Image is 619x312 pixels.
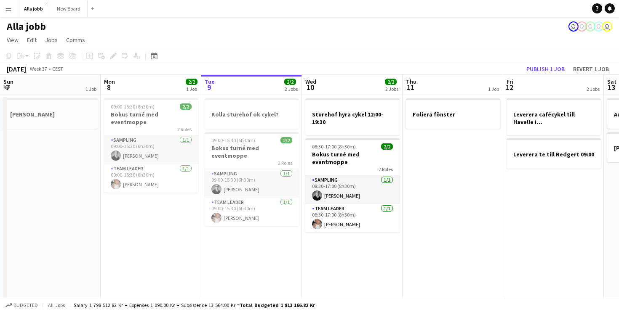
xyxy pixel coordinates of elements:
[406,98,500,129] app-job-card: Foliera fönster
[305,78,316,85] span: Wed
[507,111,601,126] h3: Leverera cafécykel till Havelle i [GEOGRAPHIC_DATA]
[45,36,58,44] span: Jobs
[28,66,49,72] span: Week 37
[587,86,600,92] div: 2 Jobs
[240,302,315,308] span: Total Budgeted 1 813 166.82 kr
[523,63,568,74] button: Publish 1 job
[74,302,315,308] div: Salary 1 798 512.82 kr + Expenses 1 090.00 kr + Subsistence 13 564.00 kr =
[103,82,115,92] span: 8
[24,34,40,45] a: Edit
[607,78,616,85] span: Sat
[2,82,13,92] span: 7
[585,21,595,32] app-user-avatar: Hedda Lagerbielke
[305,138,400,233] app-job-card: 08:30-17:00 (8h30m)2/2Bokus turné med eventmoppe2 RolesSampling1/108:30-17:00 (8h30m)[PERSON_NAME...
[211,137,255,143] span: 09:00-15:30 (6h30m)
[7,65,26,73] div: [DATE]
[284,79,296,85] span: 2/2
[104,78,115,85] span: Mon
[406,111,500,118] h3: Foliera fönster
[205,111,299,118] h3: Kolla sturehof ok cykel?
[4,301,39,310] button: Budgeted
[305,98,400,135] app-job-card: Sturehof hyra cykel 12:00-19:30
[104,111,198,126] h3: Bokus turné med eventmoppe
[186,79,197,85] span: 2/2
[405,82,416,92] span: 11
[3,98,98,129] app-job-card: [PERSON_NAME]
[304,82,316,92] span: 10
[111,103,155,110] span: 09:00-15:30 (6h30m)
[85,86,96,92] div: 1 Job
[3,78,13,85] span: Sun
[205,169,299,198] app-card-role: Sampling1/109:00-15:30 (6h30m)[PERSON_NAME]
[312,143,356,150] span: 08:30-17:00 (8h30m)
[570,63,612,74] button: Revert 1 job
[488,86,499,92] div: 1 Job
[104,164,198,193] app-card-role: Team Leader1/109:00-15:30 (6h30m)[PERSON_NAME]
[577,21,587,32] app-user-avatar: Hedda Lagerbielke
[507,138,601,169] app-job-card: Leverera te till Redgert 09:00
[305,175,400,204] app-card-role: Sampling1/108:30-17:00 (8h30m)[PERSON_NAME]
[50,0,88,17] button: New Board
[205,98,299,129] app-job-card: Kolla sturehof ok cykel?
[27,36,37,44] span: Edit
[17,0,50,17] button: Alla jobb
[7,20,46,33] h1: Alla jobb
[177,126,192,132] span: 2 Roles
[205,132,299,226] app-job-card: 09:00-15:30 (6h30m)2/2Bokus turné med eventmoppe2 RolesSampling1/109:00-15:30 (6h30m)[PERSON_NAME...
[406,78,416,85] span: Thu
[602,21,612,32] app-user-avatar: August Löfgren
[505,82,513,92] span: 12
[305,111,400,126] h3: Sturehof hyra cykel 12:00-19:30
[52,66,63,72] div: CEST
[46,302,67,308] span: All jobs
[379,166,393,172] span: 2 Roles
[507,151,601,158] h3: Leverera te till Redgert 09:00
[63,34,88,45] a: Comms
[507,98,601,135] app-job-card: Leverera cafécykel till Havelle i [GEOGRAPHIC_DATA]
[606,82,616,92] span: 13
[385,79,397,85] span: 2/2
[3,34,22,45] a: View
[205,78,215,85] span: Tue
[104,98,198,193] app-job-card: 09:00-15:30 (6h30m)2/2Bokus turné med eventmoppe2 RolesSampling1/109:00-15:30 (6h30m)[PERSON_NAME...
[186,86,197,92] div: 1 Job
[3,111,98,118] h3: [PERSON_NAME]
[66,36,85,44] span: Comms
[305,151,400,166] h3: Bokus turné med eventmoppe
[13,302,38,308] span: Budgeted
[568,21,579,32] app-user-avatar: Stina Dahl
[203,82,215,92] span: 9
[285,86,298,92] div: 2 Jobs
[278,160,292,166] span: 2 Roles
[594,21,604,32] app-user-avatar: Emil Hasselberg
[280,137,292,143] span: 2/2
[305,204,400,233] app-card-role: Team Leader1/108:30-17:00 (8h30m)[PERSON_NAME]
[205,198,299,226] app-card-role: Team Leader1/109:00-15:30 (6h30m)[PERSON_NAME]
[104,135,198,164] app-card-role: Sampling1/109:00-15:30 (6h30m)[PERSON_NAME]
[385,86,398,92] div: 2 Jobs
[381,143,393,150] span: 2/2
[42,34,61,45] a: Jobs
[180,103,192,110] span: 2/2
[7,36,19,44] span: View
[507,78,513,85] span: Fri
[205,144,299,159] h3: Bokus turné med eventmoppe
